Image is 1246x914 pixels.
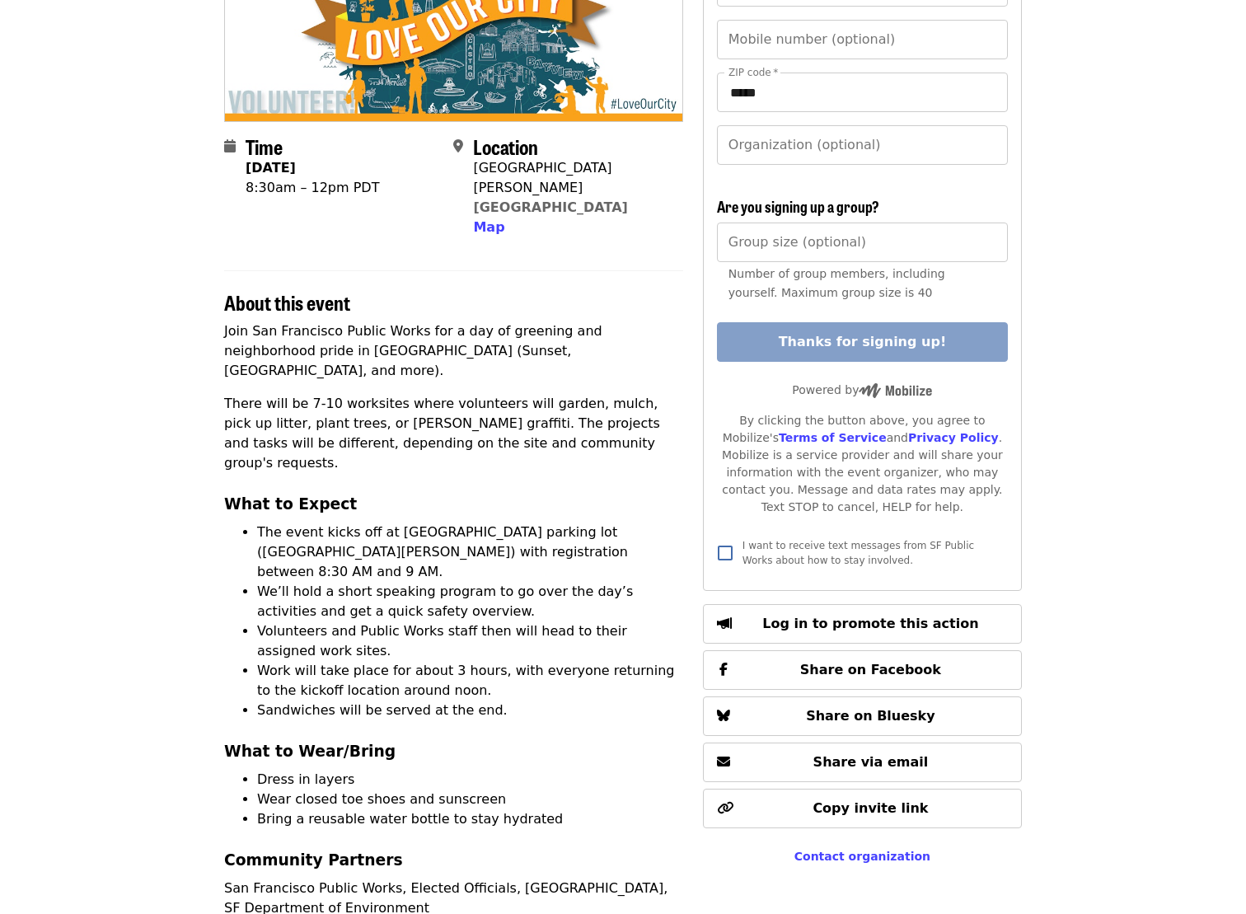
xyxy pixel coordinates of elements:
a: Terms of Service [779,431,887,444]
h3: Community Partners [224,849,683,872]
span: Time [246,132,283,161]
span: Log in to promote this action [762,616,978,631]
i: calendar icon [224,138,236,154]
button: Thanks for signing up! [717,322,1008,362]
span: I want to receive text messages from SF Public Works about how to stay involved. [742,540,974,566]
input: Mobile number (optional) [717,20,1008,59]
p: Join San Francisco Public Works for a day of greening and neighborhood pride in [GEOGRAPHIC_DATA]... [224,321,683,381]
span: About this event [224,288,350,316]
button: Share on Facebook [703,650,1022,690]
i: map-marker-alt icon [453,138,463,154]
li: Bring a reusable water bottle to stay hydrated [257,809,683,829]
p: There will be 7-10 worksites where volunteers will garden, mulch, pick up litter, plant trees, or... [224,394,683,473]
button: Share on Bluesky [703,696,1022,736]
span: Location [473,132,538,161]
strong: [DATE] [246,160,296,176]
span: Map [473,219,504,235]
label: ZIP code [728,68,778,77]
li: We’ll hold a short speaking program to go over the day’s activities and get a quick safety overview. [257,582,683,621]
h3: What to Wear/Bring [224,740,683,763]
input: [object Object] [717,223,1008,262]
button: Share via email [703,743,1022,782]
span: Share via email [813,754,929,770]
li: Wear closed toe shoes and sunscreen [257,790,683,809]
div: [GEOGRAPHIC_DATA][PERSON_NAME] [473,158,669,198]
span: Copy invite link [813,800,928,816]
input: ZIP code [717,73,1008,112]
img: Powered by Mobilize [859,383,932,398]
a: [GEOGRAPHIC_DATA] [473,199,627,215]
input: Organization (optional) [717,125,1008,165]
div: 8:30am – 12pm PDT [246,178,379,198]
a: Privacy Policy [908,431,999,444]
a: Contact organization [794,850,930,863]
li: Dress in layers [257,770,683,790]
li: Work will take place for about 3 hours, with everyone returning to the kickoff location around noon. [257,661,683,701]
span: Number of group members, including yourself. Maximum group size is 40 [728,267,945,299]
li: Sandwiches will be served at the end. [257,701,683,720]
li: The event kicks off at [GEOGRAPHIC_DATA] parking lot ([GEOGRAPHIC_DATA][PERSON_NAME]) with regist... [257,523,683,582]
li: Volunteers and Public Works staff then will head to their assigned work sites. [257,621,683,661]
span: Share on Bluesky [806,708,935,724]
span: Share on Facebook [800,662,941,677]
span: Powered by [792,383,932,396]
button: Log in to promote this action [703,604,1022,644]
button: Map [473,218,504,237]
div: By clicking the button above, you agree to Mobilize's and . Mobilize is a service provider and wi... [717,412,1008,516]
h3: What to Expect [224,493,683,516]
span: Are you signing up a group? [717,195,879,217]
button: Copy invite link [703,789,1022,828]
